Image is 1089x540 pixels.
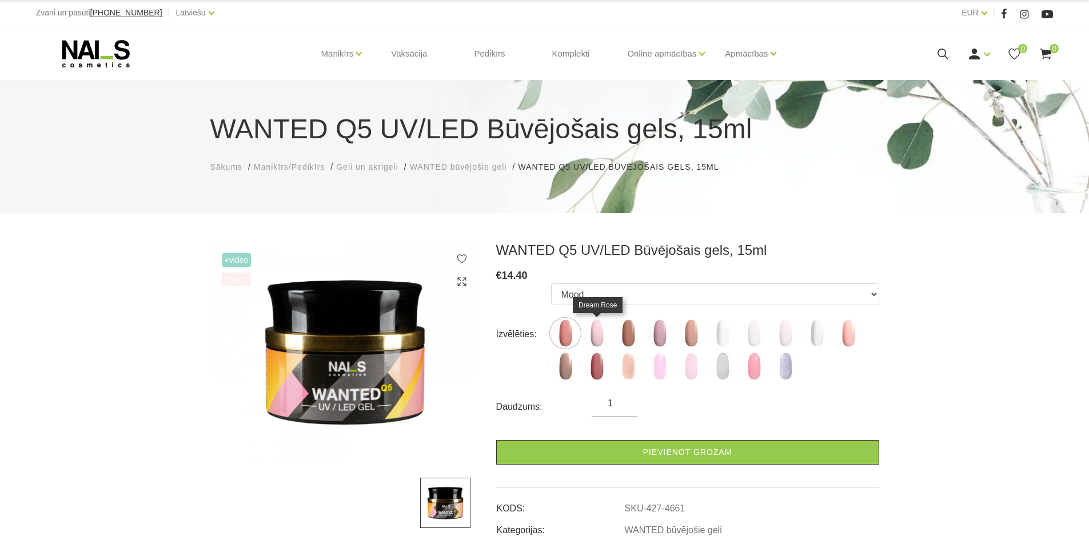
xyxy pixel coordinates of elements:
a: Manikīrs [321,31,354,77]
span: Manikīrs/Pedikīrs [254,162,325,171]
a: Apmācības [725,31,768,77]
img: ... [771,319,800,347]
div: Izvēlēties: [496,325,552,343]
span: Sākums [210,162,243,171]
span: [PHONE_NUMBER] [90,8,162,17]
a: Online apmācības [627,31,696,77]
img: ... [614,319,643,347]
a: Pedikīrs [465,26,514,81]
img: ... [645,352,674,381]
a: EUR [962,6,979,19]
img: ... [645,319,674,347]
span: 0 [1018,44,1027,53]
img: ... [614,352,643,381]
span: 14.40 [502,270,528,281]
div: Daudzums: [496,398,592,416]
a: Manikīrs/Pedikīrs [254,161,325,173]
a: SKU-427-4661 [625,503,685,514]
span: | [168,6,170,20]
img: ... [210,242,479,461]
img: ... [677,352,705,381]
span: | [993,6,995,20]
img: ... [551,319,580,347]
img: ... [708,319,737,347]
a: 0 [1007,47,1022,61]
a: Vaksācija [382,26,436,81]
img: ... [803,319,831,347]
a: Latviešu [176,6,206,19]
img: ... [551,352,580,381]
img: ... [708,352,737,381]
a: WANTED būvējošie geli [410,161,507,173]
img: ... [583,352,611,381]
h3: WANTED Q5 UV/LED Būvējošais gels, 15ml [496,242,879,259]
img: ... [583,319,611,347]
img: ... [740,352,768,381]
img: ... [834,319,863,347]
span: Geli un akrigeli [336,162,398,171]
span: 0 [1050,44,1059,53]
td: Kategorijas: [496,515,624,537]
span: € [496,270,502,281]
div: Zvani un pasūti [36,6,162,20]
a: Komplekti [543,26,599,81]
img: ... [677,319,705,347]
span: WANTED būvējošie geli [410,162,507,171]
td: KODS: [496,494,624,515]
a: WANTED būvējošie geli [625,525,722,535]
h1: WANTED Q5 UV/LED Būvējošais gels, 15ml [210,109,879,150]
a: Pievienot grozam [496,440,879,465]
span: +Video [222,253,252,267]
a: Geli un akrigeli [336,161,398,173]
img: ... [740,319,768,347]
img: ... [420,478,470,528]
a: 0 [1039,47,1053,61]
a: Sākums [210,161,243,173]
li: WANTED Q5 UV/LED Būvējošais gels, 15ml [518,161,730,173]
a: [PHONE_NUMBER] [90,9,162,17]
span: top [222,273,252,286]
img: ... [771,352,800,381]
